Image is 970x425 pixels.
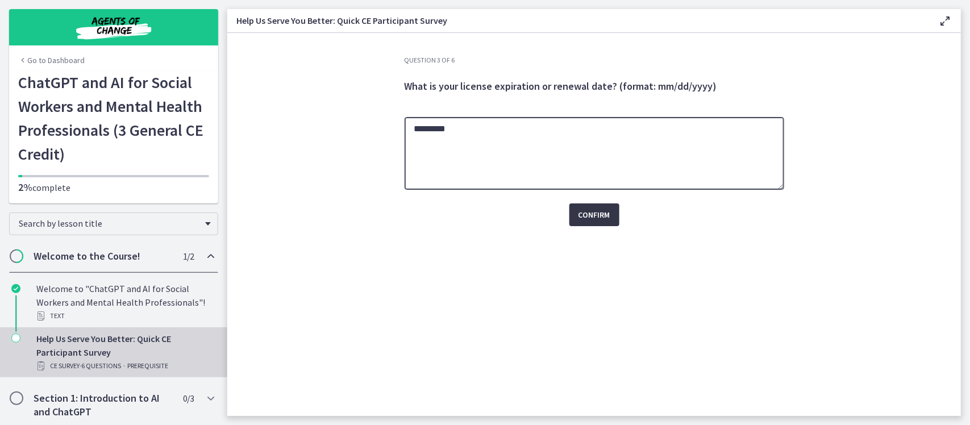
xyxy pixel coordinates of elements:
h2: Welcome to the Course! [34,249,172,263]
i: Completed [11,284,20,293]
h2: Section 1: Introduction to AI and ChatGPT [34,391,172,419]
div: Welcome to "ChatGPT and AI for Social Workers and Mental Health Professionals"! [36,282,214,323]
img: Agents of Change [45,14,182,41]
h1: ChatGPT and AI for Social Workers and Mental Health Professionals (3 General CE Credit) [18,70,209,166]
div: Search by lesson title [9,213,218,235]
span: 1 / 2 [183,249,194,263]
div: CE Survey [36,359,214,373]
span: · 6 Questions [80,359,121,373]
div: Text [36,309,214,323]
p: complete [18,181,209,194]
span: Search by lesson title [19,218,199,229]
span: · [123,359,125,373]
span: 2% [18,181,32,194]
div: Help Us Serve You Better: Quick CE Participant Survey [36,332,214,373]
span: Confirm [578,208,610,222]
a: Go to Dashboard [18,55,85,66]
span: 0 / 3 [183,391,194,405]
h3: Help Us Serve You Better: Quick CE Participant Survey [236,14,920,27]
button: Confirm [569,203,619,226]
h3: Question 3 of 6 [405,56,784,65]
span: What is your license expiration or renewal date? (format: mm/dd/yyyy) [405,80,717,93]
span: PREREQUISITE [127,359,168,373]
